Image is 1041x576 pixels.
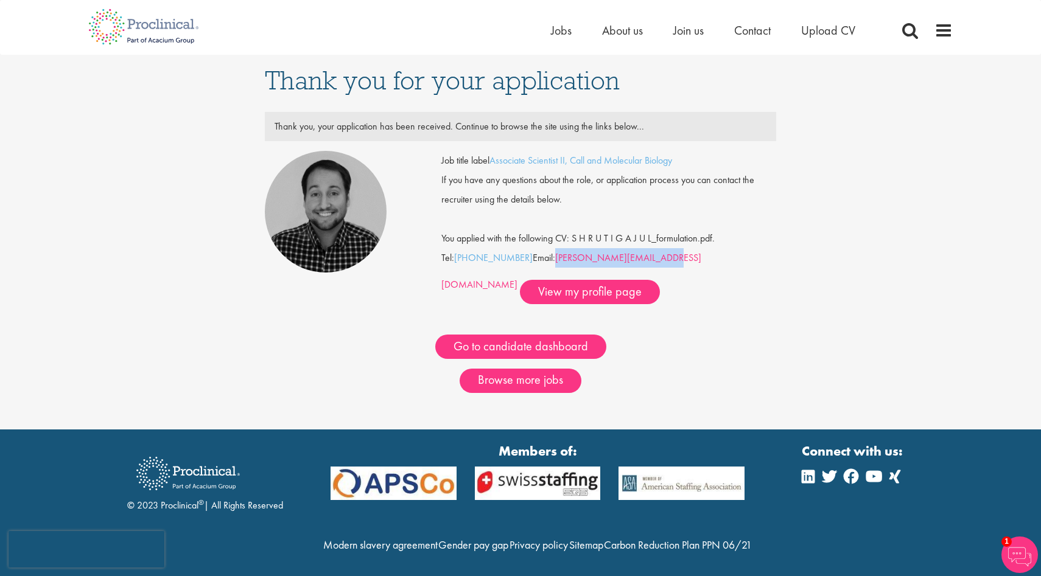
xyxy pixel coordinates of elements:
[265,117,776,136] div: Thank you, your application has been received. Continue to browse the site using the links below...
[673,23,704,38] a: Join us
[265,64,620,97] span: Thank you for your application
[321,467,466,500] img: APSCo
[802,442,905,460] strong: Connect with us:
[265,151,387,272] img: Mike Raletz
[323,538,438,552] a: Modern slavery agreement
[520,280,660,304] a: View my profile page
[454,251,533,264] a: [PHONE_NUMBER]
[609,467,754,500] img: APSCo
[489,154,672,167] a: Associate Scientist II, Call and Molecular Biology
[438,538,508,552] a: Gender pay gap
[510,538,568,552] a: Privacy policy
[604,538,752,552] a: Carbon Reduction Plan PPN 06/21
[801,23,855,38] a: Upload CV
[435,335,606,359] a: Go to candidate dashboard
[9,531,164,567] iframe: reCAPTCHA
[441,251,701,291] a: [PERSON_NAME][EMAIL_ADDRESS][DOMAIN_NAME]
[441,151,776,304] div: Tel: Email:
[734,23,771,38] a: Contact
[331,442,745,460] strong: Members of:
[569,538,603,552] a: Sitemap
[127,448,249,499] img: Proclinical Recruitment
[432,170,785,209] div: If you have any questions about the role, or application process you can contact the recruiter us...
[432,209,785,248] div: You applied with the following CV: S H R U T I G A J U L_formulation.pdf.
[551,23,572,38] a: Jobs
[127,448,283,513] div: © 2023 Proclinical | All Rights Reserved
[460,369,581,393] a: Browse more jobs
[1001,536,1012,547] span: 1
[466,467,610,500] img: APSCo
[1001,536,1038,573] img: Chatbot
[198,498,204,507] sup: ®
[602,23,643,38] a: About us
[432,151,785,170] div: Job title label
